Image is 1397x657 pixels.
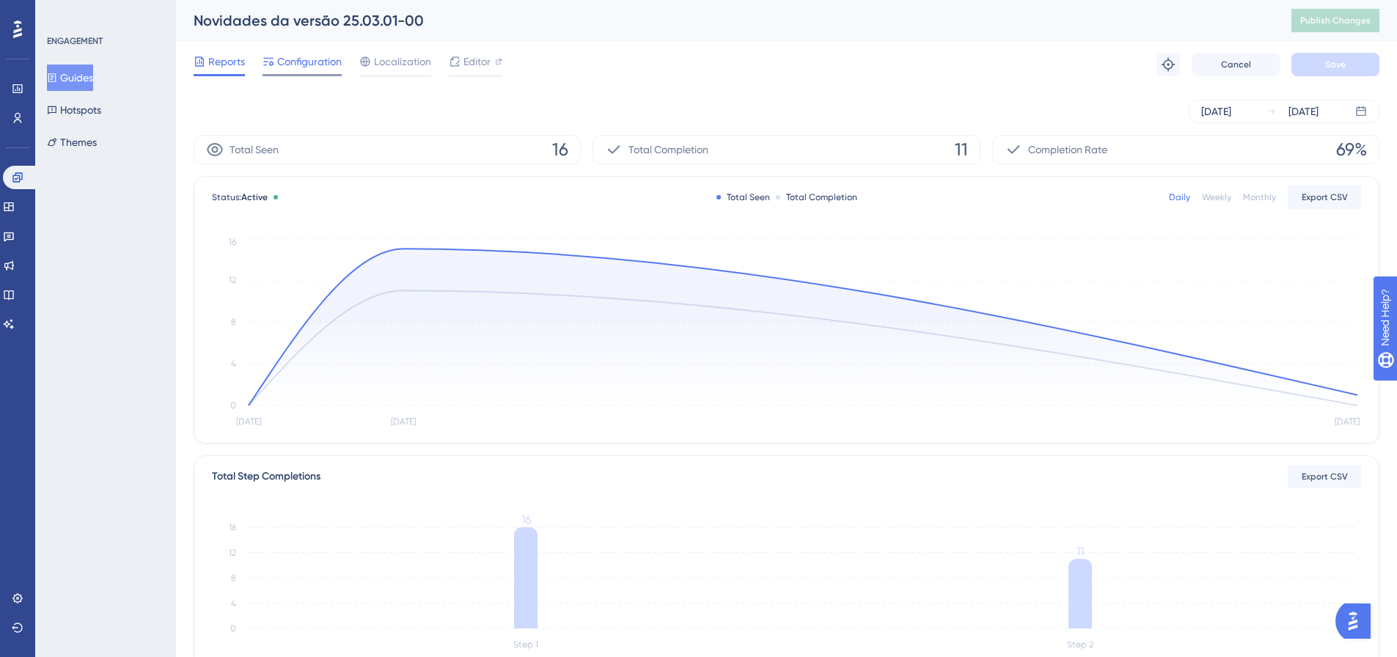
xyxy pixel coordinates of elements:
[241,192,268,202] span: Active
[1169,191,1190,203] div: Daily
[236,416,261,427] tspan: [DATE]
[231,359,236,369] tspan: 4
[47,65,93,91] button: Guides
[1028,141,1107,158] span: Completion Rate
[1243,191,1276,203] div: Monthly
[1335,599,1379,643] iframe: UserGuiding AI Assistant Launcher
[1067,639,1093,650] tspan: Step 2
[1325,59,1346,70] span: Save
[277,53,342,70] span: Configuration
[1288,103,1319,120] div: [DATE]
[1288,465,1361,488] button: Export CSV
[463,53,491,70] span: Editor
[955,138,968,161] span: 11
[1302,191,1348,203] span: Export CSV
[1077,544,1084,558] tspan: 11
[194,10,1255,31] div: Novidades da versão 25.03.01-00
[521,513,531,526] tspan: 16
[231,317,236,327] tspan: 8
[212,468,320,485] div: Total Step Completions
[552,138,568,161] span: 16
[1300,15,1371,26] span: Publish Changes
[212,191,268,203] span: Status:
[1288,186,1361,209] button: Export CSV
[1192,53,1280,76] button: Cancel
[47,35,103,47] div: ENGAGEMENT
[374,53,431,70] span: Localization
[229,548,236,558] tspan: 12
[1302,471,1348,482] span: Export CSV
[231,573,236,583] tspan: 8
[391,416,416,427] tspan: [DATE]
[513,639,538,650] tspan: Step 1
[231,598,236,609] tspan: 4
[1291,9,1379,32] button: Publish Changes
[208,53,245,70] span: Reports
[776,191,857,203] div: Total Completion
[229,522,236,532] tspan: 16
[716,191,770,203] div: Total Seen
[47,129,97,155] button: Themes
[230,141,279,158] span: Total Seen
[1201,103,1231,120] div: [DATE]
[229,275,236,285] tspan: 12
[1335,416,1360,427] tspan: [DATE]
[230,400,236,411] tspan: 0
[1221,59,1251,70] span: Cancel
[1336,138,1367,161] span: 69%
[34,4,92,21] span: Need Help?
[230,623,236,634] tspan: 0
[628,141,708,158] span: Total Completion
[47,97,101,123] button: Hotspots
[1202,191,1231,203] div: Weekly
[229,237,236,247] tspan: 16
[1291,53,1379,76] button: Save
